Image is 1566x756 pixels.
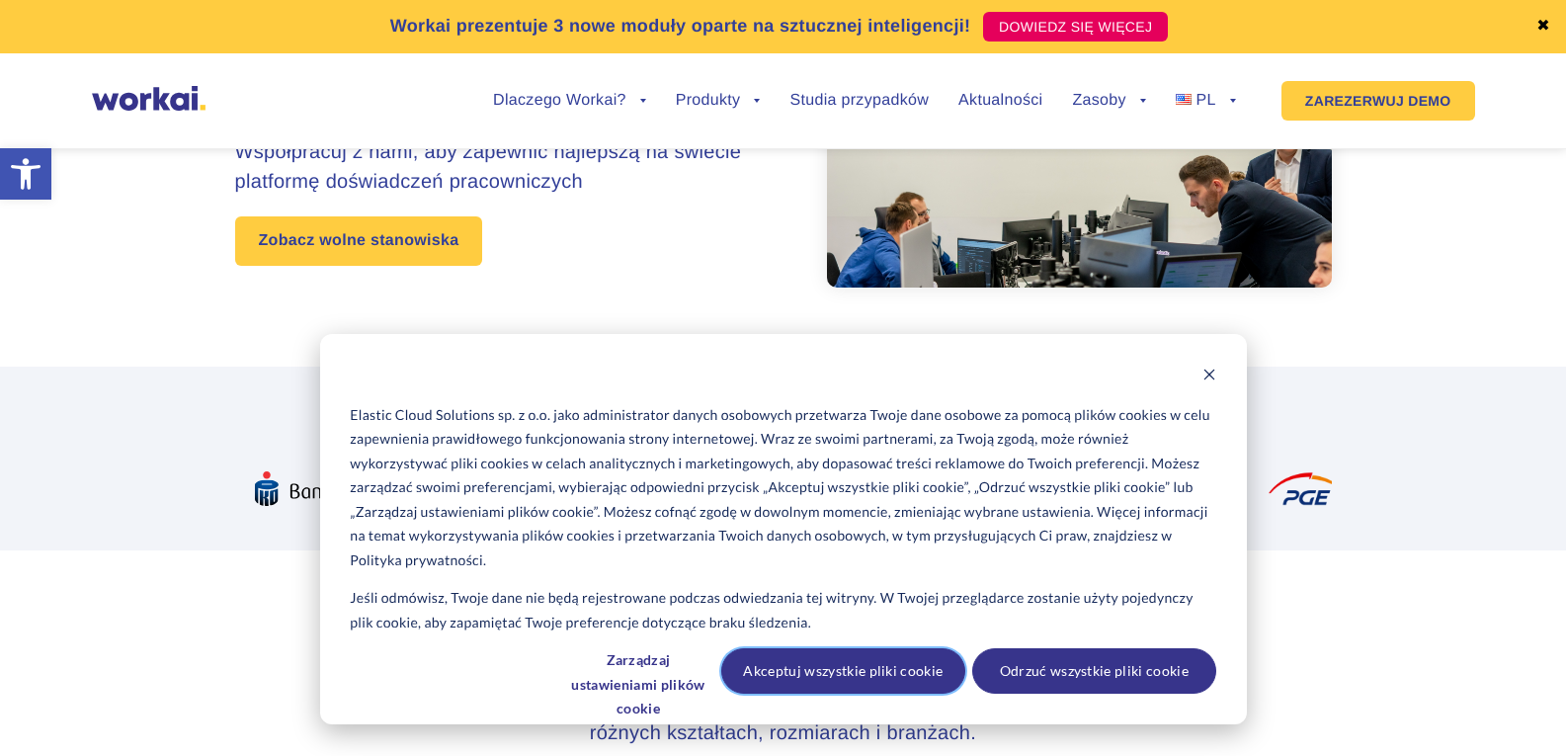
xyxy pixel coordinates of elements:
[789,92,929,109] font: Studia przypadków
[390,16,971,36] font: Workai prezentuje 3 nowe moduły oparte na sztucznej inteligencji!
[1196,92,1216,109] font: PL
[442,633,1138,744] font: start-upem, który zmienia sposób działania firm, dostarczając platformę Employee Experience, któr...
[235,141,742,193] font: Współpracuj z nami, aby zapewnić najlepszą na świecie platformę doświadczeń pracowniczych
[1536,18,1550,35] font: ✖
[1536,19,1550,35] a: ✖
[1305,93,1451,109] font: ZAREZERWUJ DEMO
[1000,659,1189,684] font: Odrzuć wszystkie pliki cookie
[562,648,714,694] button: Zarządzaj ustawieniami plików cookie
[958,93,1042,109] a: Aktualności
[721,648,965,694] button: Akceptuj wszystkie pliki cookie
[235,216,483,266] a: Zobacz wolne stanowiska
[1281,81,1475,121] a: ZAREZERWUJ DEMO
[983,12,1168,42] a: DOWIEDZ SIĘ WIĘCEJ
[562,648,714,721] font: Zarządzaj ustawieniami plików cookie
[350,403,1215,548] font: Elastic Cloud Solutions sp. z o.o. jako administrator danych osobowych przetwarza Twoje dane osob...
[350,586,1215,634] font: Jeśli odmówisz, Twoje dane nie będą rejestrowane podczas odwiedzania tej witryny. W Twojej przegl...
[320,334,1247,724] div: Baner z ciasteczkami
[676,93,761,109] a: Produkty
[972,648,1216,694] button: Odrzuć wszystkie pliki cookie
[350,548,483,573] a: Polityka prywatności
[958,92,1042,109] font: Aktualności
[1072,92,1125,109] font: Zasoby
[259,232,459,249] font: Zobacz wolne stanowiska
[676,92,741,109] font: Produkty
[999,19,1152,35] font: DOWIEDZ SIĘ WIĘCEJ
[1202,365,1216,389] button: Odrzuć baner plików cookie
[493,92,626,109] font: Dlaczego Workai?
[743,659,943,684] font: Akceptuj wszystkie pliki cookie
[483,548,486,573] font: .
[789,93,929,109] a: Studia przypadków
